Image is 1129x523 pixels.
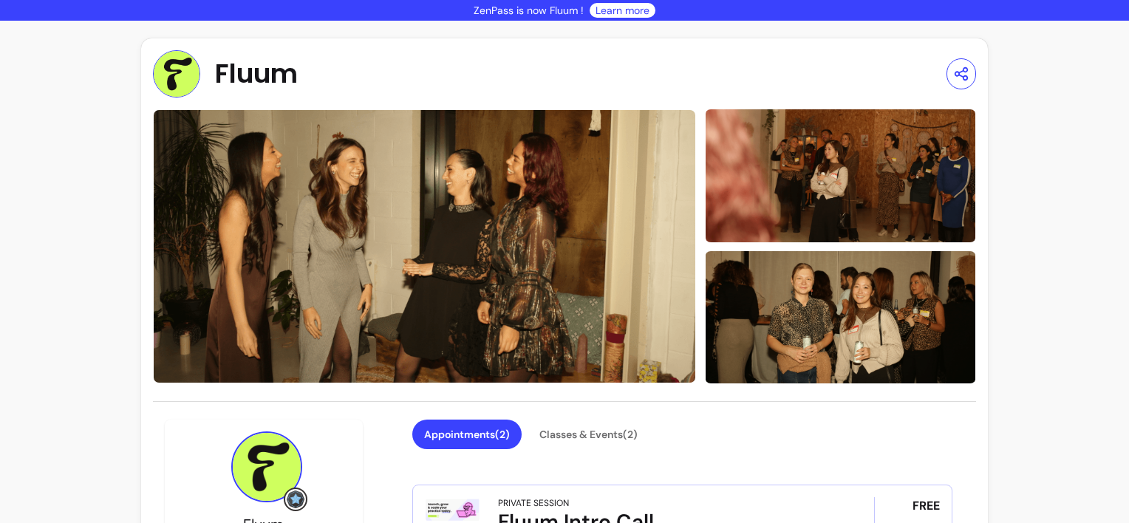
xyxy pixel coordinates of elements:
img: image-2 [705,249,976,385]
span: FREE [913,497,940,515]
img: Fluum Intro Call [425,497,480,522]
img: Provider image [153,50,200,98]
img: Provider image [231,431,302,502]
button: Classes & Events(2) [528,420,649,449]
img: image-1 [705,108,976,244]
a: Learn more [596,3,649,18]
img: Grow [287,490,304,508]
button: Appointments(2) [412,420,522,449]
p: ZenPass is now Fluum ! [474,3,584,18]
img: image-0 [153,109,696,383]
div: Private Session [498,497,569,509]
span: Fluum [215,59,298,89]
